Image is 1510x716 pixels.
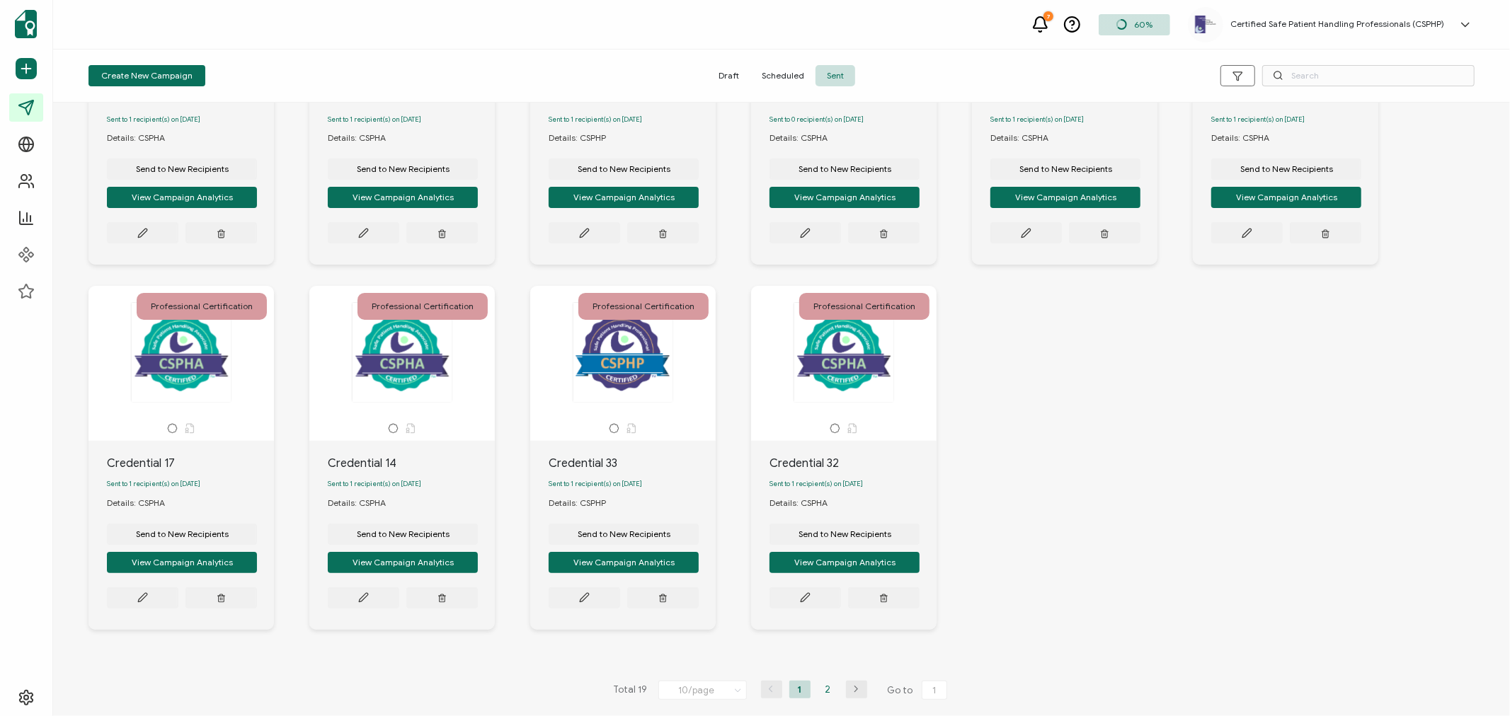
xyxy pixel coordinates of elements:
div: Credential 33 [549,455,716,472]
div: Details: CSPHA [107,132,179,144]
button: Send to New Recipients [990,158,1140,180]
button: Send to New Recipients [328,524,478,545]
div: Credential 14 [328,455,495,472]
span: Send to New Recipients [136,530,229,538]
div: 7 [1043,11,1053,21]
div: Professional Certification [358,293,488,320]
li: 2 [818,681,839,698]
div: Credential 32 [770,455,937,472]
div: Details: CSPHA [1211,132,1283,144]
input: Select [658,681,747,700]
div: Professional Certification [137,293,267,320]
span: Send to New Recipients [1240,165,1333,173]
div: Details: CSPHA [770,497,842,509]
span: Send to New Recipients [136,165,229,173]
span: Sent to 1 recipient(s) on [DATE] [107,480,200,488]
span: Sent to 1 recipient(s) on [DATE] [549,480,642,488]
div: Details: CSPHP [549,132,620,144]
button: View Campaign Analytics [1211,187,1361,208]
button: Send to New Recipients [107,524,257,545]
span: Draft [707,65,750,86]
span: Send to New Recipients [357,530,450,538]
span: Sent to 1 recipient(s) on [DATE] [549,115,642,124]
div: Professional Certification [578,293,709,320]
button: Create New Campaign [88,65,205,86]
div: Details: CSPHA [990,132,1063,144]
span: Send to New Recipients [357,165,450,173]
span: Sent to 1 recipient(s) on [DATE] [1211,115,1305,124]
div: Details: CSPHA [328,497,400,509]
span: Scheduled [750,65,816,86]
li: 1 [789,681,811,698]
span: Sent [816,65,855,86]
div: Credential 17 [107,455,274,472]
span: Send to New Recipients [799,530,891,538]
span: Total 19 [614,681,648,700]
button: Send to New Recipients [770,158,920,180]
span: Sent to 1 recipient(s) on [DATE] [770,480,863,488]
span: Go to [888,681,950,700]
button: View Campaign Analytics [107,552,257,573]
div: Details: CSPHA [328,132,400,144]
span: Sent to 1 recipient(s) on [DATE] [328,480,421,488]
h5: Certified Safe Patient Handling Professionals (CSPHP) [1230,19,1444,29]
button: Send to New Recipients [1211,158,1361,180]
div: Details: CSPHA [770,132,842,144]
button: View Campaign Analytics [328,552,478,573]
button: Send to New Recipients [770,524,920,545]
button: View Campaign Analytics [990,187,1140,208]
span: Sent to 0 recipient(s) on [DATE] [770,115,864,124]
span: Sent to 1 recipient(s) on [DATE] [990,115,1084,124]
button: View Campaign Analytics [107,187,257,208]
button: View Campaign Analytics [549,187,699,208]
button: Send to New Recipients [549,158,699,180]
button: View Campaign Analytics [549,552,699,573]
span: Send to New Recipients [799,165,891,173]
button: View Campaign Analytics [770,187,920,208]
button: View Campaign Analytics [770,552,920,573]
button: Send to New Recipients [107,158,257,180]
input: Search [1262,65,1475,86]
span: Create New Campaign [101,71,193,80]
span: Send to New Recipients [578,165,670,173]
button: Send to New Recipients [549,524,699,545]
img: 6ecc0237-9d5c-476e-a376-03e9add948da.png [1195,16,1216,33]
span: Sent to 1 recipient(s) on [DATE] [328,115,421,124]
span: Send to New Recipients [578,530,670,538]
iframe: Chat Widget [1439,648,1510,716]
span: Sent to 1 recipient(s) on [DATE] [107,115,200,124]
button: Send to New Recipients [328,158,478,180]
span: Send to New Recipients [1019,165,1112,173]
img: sertifier-logomark-colored.svg [15,10,37,38]
div: Details: CSPHA [107,497,179,509]
span: 60% [1134,19,1152,30]
div: Details: CSPHP [549,497,620,509]
button: View Campaign Analytics [328,187,478,208]
div: Professional Certification [799,293,930,320]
